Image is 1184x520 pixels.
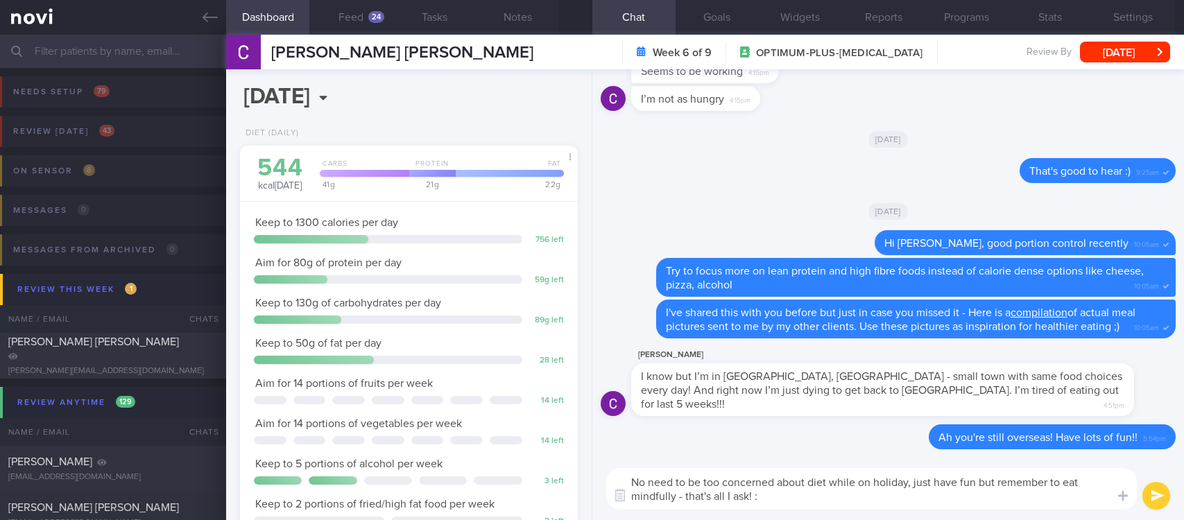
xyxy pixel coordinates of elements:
[653,46,712,60] strong: Week 6 of 9
[730,92,750,105] span: 4:15pm
[529,275,564,286] div: 59 g left
[14,393,139,412] div: Review anytime
[254,156,306,193] div: kcal [DATE]
[8,472,218,483] div: [EMAIL_ADDRESS][DOMAIN_NAME]
[748,64,769,78] span: 4:15pm
[1027,46,1072,59] span: Review By
[255,378,433,389] span: Aim for 14 portions of fruits per week
[8,336,179,347] span: [PERSON_NAME] [PERSON_NAME]
[83,164,95,176] span: 8
[10,201,93,220] div: Messages
[78,204,89,216] span: 0
[868,203,908,220] span: [DATE]
[1080,42,1170,62] button: [DATE]
[666,266,1144,291] span: Try to focus more on lean protein and high fibre foods instead of calorie dense options like chee...
[666,307,1135,332] span: I've shared this with you before but just in case you missed it - Here is a of actual meal pictur...
[1029,166,1131,177] span: That's good to hear :)
[171,418,226,446] div: Chats
[316,180,409,189] div: 41 g
[10,122,118,141] div: Review [DATE]
[8,502,179,513] span: [PERSON_NAME] [PERSON_NAME]
[255,458,443,469] span: Keep to 5 portions of alcohol per week
[756,46,923,60] span: OPTIMUM-PLUS-[MEDICAL_DATA]
[938,432,1138,443] span: Ah you're still overseas! Have lots of fun!!
[451,180,563,189] div: 22 g
[405,159,455,177] div: Protein
[10,241,182,259] div: Messages from Archived
[529,476,564,487] div: 3 left
[641,371,1122,410] span: I know but I’m in [GEOGRAPHIC_DATA], [GEOGRAPHIC_DATA] - small town with same food choices every ...
[271,44,533,61] span: [PERSON_NAME] [PERSON_NAME]
[8,456,92,467] span: [PERSON_NAME]
[641,66,743,77] span: Seems to be working
[255,217,398,228] span: Keep to 1300 calories per day
[10,162,98,180] div: On sensor
[1134,320,1159,333] span: 10:05am
[8,366,218,376] div: [PERSON_NAME][EMAIL_ADDRESS][DOMAIN_NAME]
[116,396,135,408] span: 129
[631,347,1176,363] div: [PERSON_NAME]
[125,283,137,295] span: 1
[368,11,384,23] div: 24
[641,94,724,105] span: I’m not as hungry
[1134,278,1159,291] span: 10:05am
[1134,236,1159,250] span: 10:05am
[166,243,178,255] span: 0
[14,280,140,299] div: Review this week
[1104,397,1124,410] span: 4:51pm
[529,356,564,366] div: 28 left
[255,257,402,268] span: Aim for 80g of protein per day
[255,297,441,309] span: Keep to 130g of carbohydrates per day
[171,305,226,333] div: Chats
[1136,164,1159,177] span: 9:25am
[10,83,113,101] div: Needs setup
[94,85,110,97] span: 79
[529,235,564,245] div: 756 left
[884,238,1129,249] span: Hi [PERSON_NAME], good portion control recently
[316,159,409,177] div: Carbs
[1011,307,1067,318] a: compilation
[451,159,563,177] div: Fat
[255,418,462,429] span: Aim for 14 portions of vegetables per week
[255,499,495,510] span: Keep to 2 portions of fried/high fat food per week
[99,125,114,137] span: 43
[240,128,299,139] div: Diet (Daily)
[529,315,564,326] div: 89 g left
[868,131,908,148] span: [DATE]
[529,396,564,406] div: 14 left
[255,338,381,349] span: Keep to 50g of fat per day
[529,436,564,447] div: 14 left
[254,156,306,180] div: 544
[405,180,455,189] div: 21 g
[1143,431,1166,444] span: 5:54pm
